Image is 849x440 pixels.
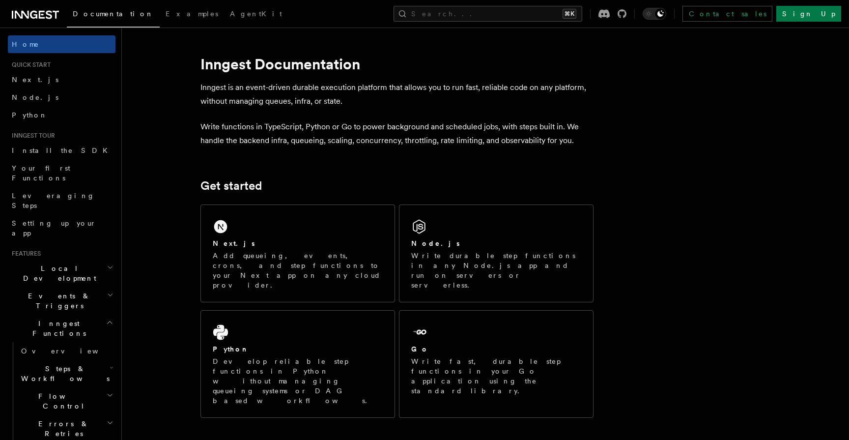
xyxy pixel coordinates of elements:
[8,61,51,69] span: Quick start
[8,315,115,342] button: Inngest Functions
[17,364,110,383] span: Steps & Workflows
[200,205,395,302] a: Next.jsAdd queueing, events, crons, and step functions to your Next app on any cloud provider.
[213,344,249,354] h2: Python
[17,419,107,439] span: Errors & Retries
[776,6,841,22] a: Sign Up
[224,3,288,27] a: AgentKit
[17,342,115,360] a: Overview
[73,10,154,18] span: Documentation
[8,250,41,258] span: Features
[8,132,55,140] span: Inngest tour
[399,205,594,302] a: Node.jsWrite durable step functions in any Node.js app and run on servers or serverless.
[67,3,160,28] a: Documentation
[12,93,58,101] span: Node.js
[12,111,48,119] span: Python
[21,347,122,355] span: Overview
[8,71,115,88] a: Next.js
[17,387,115,415] button: Flow Control
[8,106,115,124] a: Python
[411,356,581,396] p: Write fast, durable step functions in your Go application using the standard library.
[8,260,115,287] button: Local Development
[200,120,594,147] p: Write functions in TypeScript, Python or Go to power background and scheduled jobs, with steps bu...
[8,287,115,315] button: Events & Triggers
[8,88,115,106] a: Node.js
[8,264,107,283] span: Local Development
[213,356,383,406] p: Develop reliable step functions in Python without managing queueing systems or DAG based workflows.
[8,319,106,338] span: Inngest Functions
[12,39,39,49] span: Home
[8,159,115,187] a: Your first Functions
[399,310,594,418] a: GoWrite fast, durable step functions in your Go application using the standard library.
[8,214,115,242] a: Setting up your app
[17,360,115,387] button: Steps & Workflows
[200,179,262,193] a: Get started
[563,9,576,19] kbd: ⌘K
[394,6,582,22] button: Search...⌘K
[12,219,96,237] span: Setting up your app
[411,238,460,248] h2: Node.js
[230,10,282,18] span: AgentKit
[213,251,383,290] p: Add queueing, events, crons, and step functions to your Next app on any cloud provider.
[682,6,772,22] a: Contact sales
[12,147,113,154] span: Install the SDK
[8,291,107,311] span: Events & Triggers
[213,238,255,248] h2: Next.js
[8,142,115,159] a: Install the SDK
[200,81,594,108] p: Inngest is an event-driven durable execution platform that allows you to run fast, reliable code ...
[411,344,429,354] h2: Go
[8,187,115,214] a: Leveraging Steps
[411,251,581,290] p: Write durable step functions in any Node.js app and run on servers or serverless.
[12,164,70,182] span: Your first Functions
[17,391,107,411] span: Flow Control
[200,310,395,418] a: PythonDevelop reliable step functions in Python without managing queueing systems or DAG based wo...
[166,10,218,18] span: Examples
[160,3,224,27] a: Examples
[643,8,666,20] button: Toggle dark mode
[8,35,115,53] a: Home
[12,192,95,209] span: Leveraging Steps
[200,55,594,73] h1: Inngest Documentation
[12,76,58,84] span: Next.js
